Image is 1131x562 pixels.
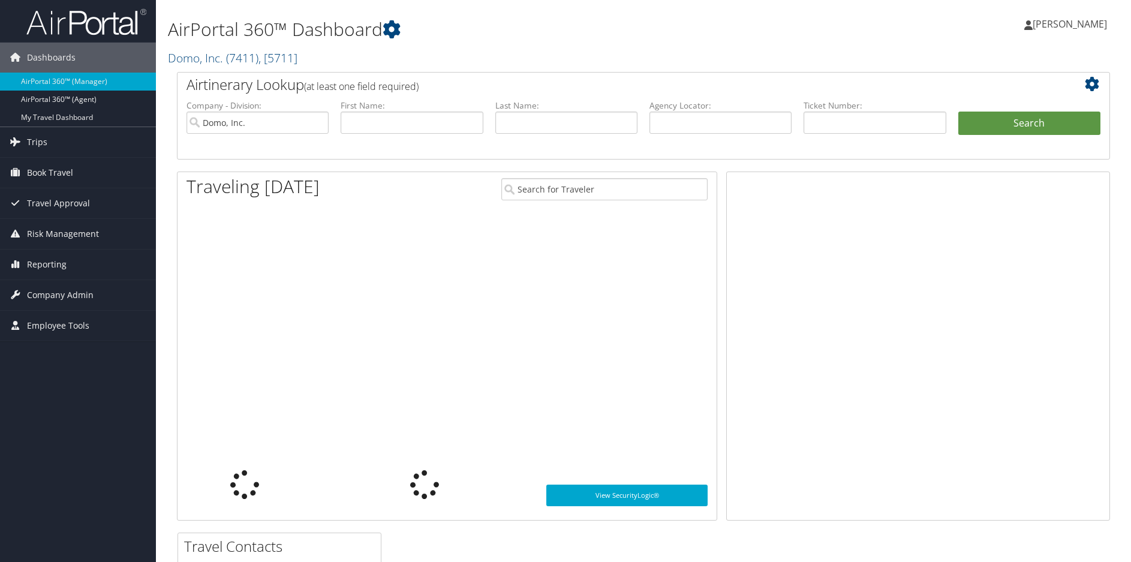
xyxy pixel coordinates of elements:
[168,17,802,42] h1: AirPortal 360™ Dashboard
[501,178,708,200] input: Search for Traveler
[27,43,76,73] span: Dashboards
[258,50,297,66] span: , [ 5711 ]
[27,311,89,341] span: Employee Tools
[546,485,708,506] a: View SecurityLogic®
[304,80,419,93] span: (at least one field required)
[1033,17,1107,31] span: [PERSON_NAME]
[341,100,483,112] label: First Name:
[27,250,67,280] span: Reporting
[184,536,381,557] h2: Travel Contacts
[168,50,297,66] a: Domo, Inc.
[27,158,73,188] span: Book Travel
[495,100,637,112] label: Last Name:
[27,219,99,249] span: Risk Management
[27,127,47,157] span: Trips
[226,50,258,66] span: ( 7411 )
[649,100,792,112] label: Agency Locator:
[187,174,320,199] h1: Traveling [DATE]
[1024,6,1119,42] a: [PERSON_NAME]
[26,8,146,36] img: airportal-logo.png
[187,100,329,112] label: Company - Division:
[958,112,1100,136] button: Search
[804,100,946,112] label: Ticket Number:
[27,280,94,310] span: Company Admin
[187,74,1023,95] h2: Airtinerary Lookup
[27,188,90,218] span: Travel Approval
